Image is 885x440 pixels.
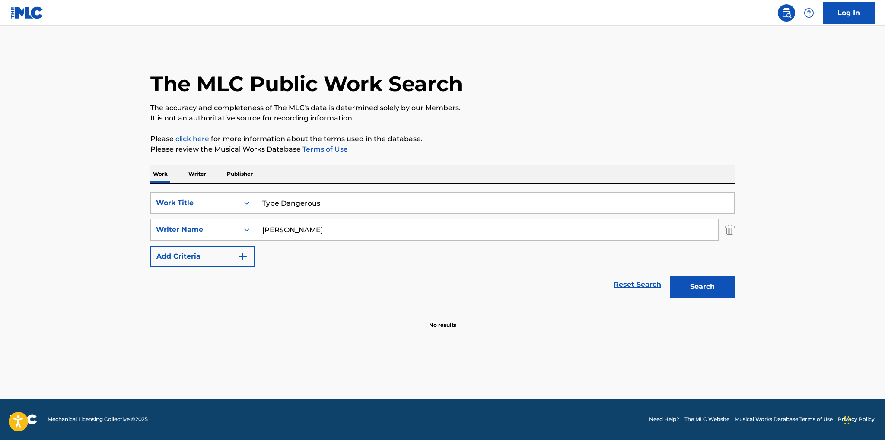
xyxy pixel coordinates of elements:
[175,135,209,143] a: click here
[48,415,148,423] span: Mechanical Licensing Collective © 2025
[150,103,735,113] p: The accuracy and completeness of The MLC's data is determined solely by our Members.
[186,165,209,183] p: Writer
[150,246,255,267] button: Add Criteria
[844,407,850,433] div: Drag
[838,415,875,423] a: Privacy Policy
[725,219,735,241] img: Delete Criterion
[781,8,792,18] img: search
[224,165,255,183] p: Publisher
[842,399,885,440] iframe: Chat Widget
[10,414,37,424] img: logo
[156,198,234,208] div: Work Title
[649,415,679,423] a: Need Help?
[684,415,729,423] a: The MLC Website
[150,113,735,123] p: It is not an authoritative source for recording information.
[670,276,735,298] button: Search
[823,2,875,24] a: Log In
[778,4,795,22] a: Public Search
[735,415,833,423] a: Musical Works Database Terms of Use
[150,134,735,144] p: Please for more information about the terms used in the database.
[238,251,248,262] img: 9d2ae6d4665cec9f34b9.svg
[150,165,170,183] p: Work
[609,275,665,294] a: Reset Search
[804,8,814,18] img: help
[150,71,463,97] h1: The MLC Public Work Search
[429,311,456,329] p: No results
[150,192,735,302] form: Search Form
[10,6,44,19] img: MLC Logo
[150,144,735,155] p: Please review the Musical Works Database
[301,145,348,153] a: Terms of Use
[800,4,818,22] div: Help
[156,225,234,235] div: Writer Name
